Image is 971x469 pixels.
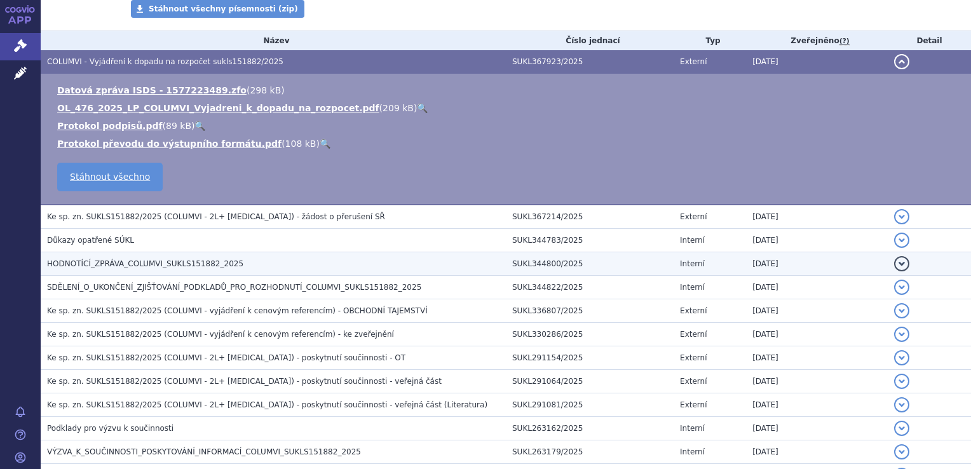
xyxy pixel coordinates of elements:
[47,236,134,245] span: Důkazy opatřené SÚKL
[57,119,958,132] li: ( )
[746,31,888,50] th: Zveřejněno
[250,85,281,95] span: 298 kB
[320,139,330,149] a: 🔍
[506,393,674,417] td: SUKL291081/2025
[383,103,414,113] span: 209 kB
[47,283,421,292] span: SDĚLENÍ_O_UKONČENÍ_ZJIŠŤOVÁNÍ_PODKLADŮ_PRO_ROZHODNUTÍ_COLUMVI_SUKLS151882_2025
[47,377,442,386] span: Ke sp. zn. SUKLS151882/2025 (COLUMVI - 2L+ DLBCL) - poskytnutí součinnosti - veřejná část
[746,205,888,229] td: [DATE]
[506,370,674,393] td: SUKL291064/2025
[894,303,909,318] button: detail
[57,103,379,113] a: OL_476_2025_LP_COLUMVI_Vyjadreni_k_dopadu_na_rozpocet.pdf
[680,447,705,456] span: Interní
[41,31,506,50] th: Název
[47,259,243,268] span: HODNOTÍCÍ_ZPRÁVA_COLUMVI_SUKLS151882_2025
[47,330,394,339] span: Ke sp. zn. SUKLS151882/2025 (COLUMVI - vyjádření k cenovým referencím) - ke zveřejnění
[506,299,674,323] td: SUKL336807/2025
[680,424,705,433] span: Interní
[680,400,707,409] span: Externí
[894,444,909,459] button: detail
[57,139,282,149] a: Protokol převodu do výstupního formátu.pdf
[506,346,674,370] td: SUKL291154/2025
[506,31,674,50] th: Číslo jednací
[506,205,674,229] td: SUKL367214/2025
[680,57,707,66] span: Externí
[47,424,173,433] span: Podklady pro výzvu k součinnosti
[894,350,909,365] button: detail
[57,102,958,114] li: ( )
[680,283,705,292] span: Interní
[47,447,361,456] span: VÝZVA_K_SOUČINNOSTI_POSKYTOVÁNÍ_INFORMACÍ_COLUMVI_SUKLS151882_2025
[194,121,205,131] a: 🔍
[680,212,707,221] span: Externí
[746,299,888,323] td: [DATE]
[506,417,674,440] td: SUKL263162/2025
[285,139,316,149] span: 108 kB
[894,374,909,389] button: detail
[47,57,283,66] span: COLUMVI - Vyjádření k dopadu na rozpočet sukls151882/2025
[746,323,888,346] td: [DATE]
[47,400,487,409] span: Ke sp. zn. SUKLS151882/2025 (COLUMVI - 2L+ DLBCL) - poskytnutí součinnosti - veřejná část (Litera...
[746,276,888,299] td: [DATE]
[680,330,707,339] span: Externí
[680,353,707,362] span: Externí
[57,121,163,131] a: Protokol podpisů.pdf
[680,306,707,315] span: Externí
[57,163,163,191] a: Stáhnout všechno
[746,50,888,74] td: [DATE]
[746,440,888,464] td: [DATE]
[839,37,850,46] abbr: (?)
[47,212,385,221] span: Ke sp. zn. SUKLS151882/2025 (COLUMVI - 2L+ DLBCL) - žádost o přerušení SŘ
[417,103,428,113] a: 🔍
[894,280,909,295] button: detail
[506,50,674,74] td: SUKL367923/2025
[680,377,707,386] span: Externí
[506,323,674,346] td: SUKL330286/2025
[746,252,888,276] td: [DATE]
[506,276,674,299] td: SUKL344822/2025
[680,259,705,268] span: Interní
[894,233,909,248] button: detail
[674,31,746,50] th: Typ
[894,256,909,271] button: detail
[894,421,909,436] button: detail
[888,31,971,50] th: Detail
[746,393,888,417] td: [DATE]
[506,440,674,464] td: SUKL263179/2025
[746,229,888,252] td: [DATE]
[57,137,958,150] li: ( )
[680,236,705,245] span: Interní
[894,397,909,412] button: detail
[746,370,888,393] td: [DATE]
[47,306,428,315] span: Ke sp. zn. SUKLS151882/2025 (COLUMVI - vyjádření k cenovým referencím) - OBCHODNÍ TAJEMSTVÍ
[506,252,674,276] td: SUKL344800/2025
[746,346,888,370] td: [DATE]
[894,209,909,224] button: detail
[506,229,674,252] td: SUKL344783/2025
[166,121,191,131] span: 89 kB
[149,4,298,13] span: Stáhnout všechny písemnosti (zip)
[47,353,405,362] span: Ke sp. zn. SUKLS151882/2025 (COLUMVI - 2L+ DLBCL) - poskytnutí součinnosti - OT
[57,85,247,95] a: Datová zpráva ISDS - 1577223489.zfo
[894,54,909,69] button: detail
[894,327,909,342] button: detail
[746,417,888,440] td: [DATE]
[57,84,958,97] li: ( )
